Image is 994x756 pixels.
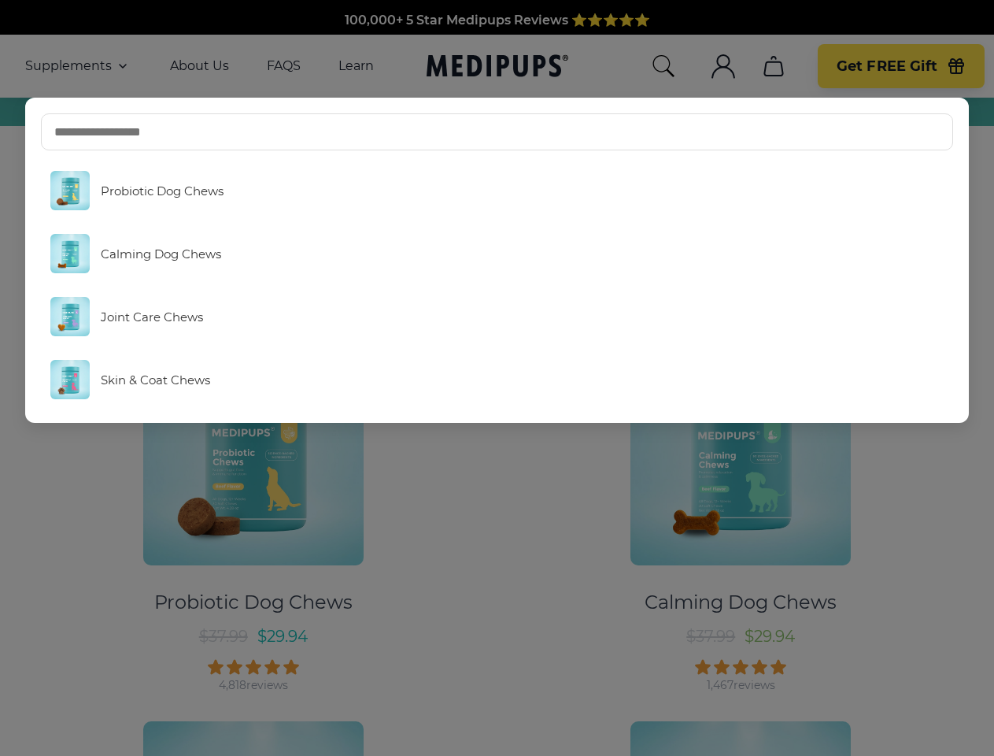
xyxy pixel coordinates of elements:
span: Probiotic Dog Chews [101,183,224,198]
span: Calming Dog Chews [101,246,221,261]
img: Skin & Coat Chews [50,360,90,399]
img: Calming Dog Chews [50,234,90,273]
a: Calming Dog Chews [41,226,954,281]
a: Probiotic Dog Chews [41,163,954,218]
a: Skin & Coat Chews [41,352,954,407]
span: Skin & Coat Chews [101,372,210,387]
span: Joint Care Chews [101,309,203,324]
img: Probiotic Dog Chews [50,171,90,210]
img: Joint Care Chews [50,297,90,336]
a: Joint Care Chews [41,289,954,344]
